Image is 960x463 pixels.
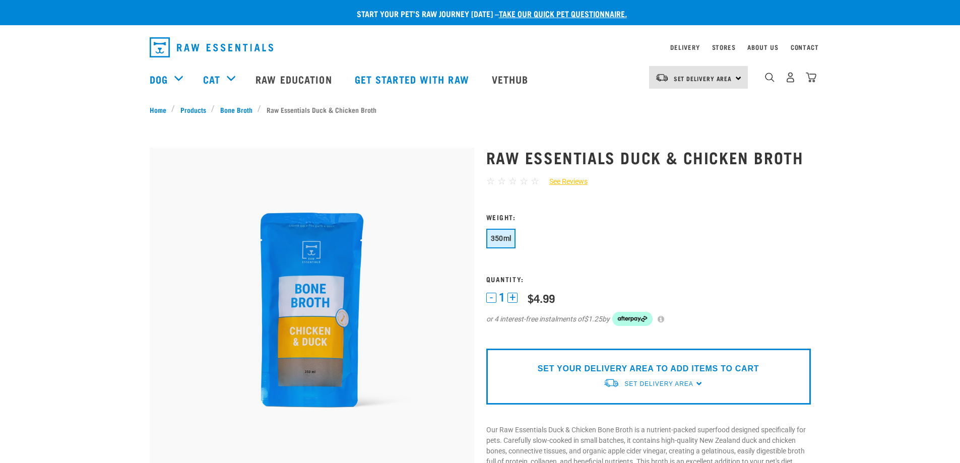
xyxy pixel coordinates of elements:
[486,175,495,187] span: ☆
[499,11,627,16] a: take our quick pet questionnaire.
[520,175,528,187] span: ☆
[765,73,775,82] img: home-icon-1@2x.png
[531,175,539,187] span: ☆
[508,175,517,187] span: ☆
[499,292,505,303] span: 1
[539,176,588,187] a: See Reviews
[150,104,811,115] nav: breadcrumbs
[203,72,220,87] a: Cat
[507,293,518,303] button: +
[670,45,699,49] a: Delivery
[528,292,555,304] div: $4.99
[603,378,619,388] img: van-moving.png
[712,45,736,49] a: Stores
[486,213,811,221] h3: Weight:
[747,45,778,49] a: About Us
[486,293,496,303] button: -
[491,234,511,242] span: 350ml
[624,380,693,387] span: Set Delivery Area
[612,312,653,326] img: Afterpay
[538,363,759,375] p: SET YOUR DELIVERY AREA TO ADD ITEMS TO CART
[486,229,516,248] button: 350ml
[486,275,811,283] h3: Quantity:
[345,59,482,99] a: Get started with Raw
[150,37,273,57] img: Raw Essentials Logo
[674,77,732,80] span: Set Delivery Area
[142,33,819,61] nav: dropdown navigation
[215,104,258,115] a: Bone Broth
[245,59,344,99] a: Raw Education
[791,45,819,49] a: Contact
[497,175,506,187] span: ☆
[655,73,669,82] img: van-moving.png
[806,72,816,83] img: home-icon@2x.png
[584,314,602,324] span: $1.25
[486,312,811,326] div: or 4 interest-free instalments of by
[486,148,811,166] h1: Raw Essentials Duck & Chicken Broth
[785,72,796,83] img: user.png
[482,59,541,99] a: Vethub
[150,104,172,115] a: Home
[150,72,168,87] a: Dog
[175,104,211,115] a: Products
